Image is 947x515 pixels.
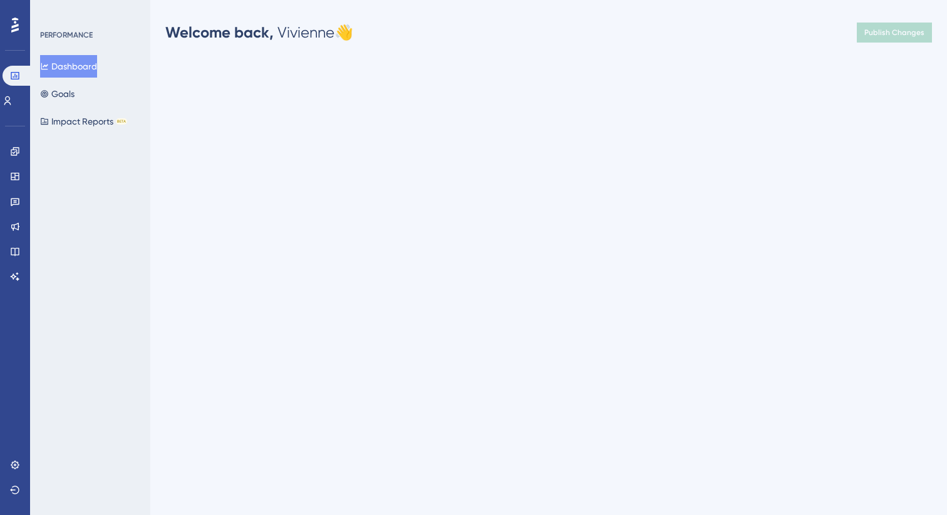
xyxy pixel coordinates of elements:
div: Vivienne 👋 [165,23,353,43]
button: Impact ReportsBETA [40,110,127,133]
div: PERFORMANCE [40,30,93,40]
span: Welcome back, [165,23,274,41]
span: Publish Changes [864,28,924,38]
button: Goals [40,83,75,105]
button: Dashboard [40,55,97,78]
div: BETA [116,118,127,125]
button: Publish Changes [857,23,932,43]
